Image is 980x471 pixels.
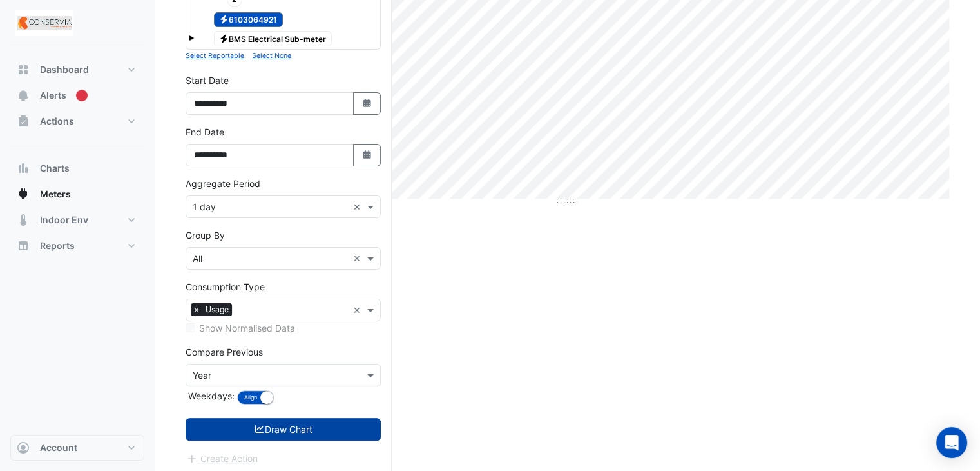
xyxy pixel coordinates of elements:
[252,50,291,61] button: Select None
[17,188,30,201] app-icon: Meters
[10,181,144,207] button: Meters
[17,63,30,76] app-icon: Dashboard
[17,214,30,226] app-icon: Indoor Env
[186,452,258,463] app-escalated-ticket-create-button: Please draw the charts first
[10,57,144,83] button: Dashboard
[40,115,74,128] span: Actions
[219,15,229,25] fa-icon: Electricity
[15,10,73,36] img: Company Logo
[186,418,381,441] button: Draw Chart
[17,89,30,102] app-icon: Alerts
[40,214,88,226] span: Indoor Env
[186,321,381,335] div: Selected meters/streams do not support normalisation
[202,303,232,316] span: Usage
[186,50,244,61] button: Select Reportable
[186,389,235,403] label: Weekdays:
[17,115,30,128] app-icon: Actions
[40,441,77,454] span: Account
[40,239,75,252] span: Reports
[191,303,202,316] span: ×
[10,83,144,108] button: Alerts
[10,155,144,181] button: Charts
[186,125,224,139] label: End Date
[17,239,30,252] app-icon: Reports
[40,89,66,102] span: Alerts
[199,321,295,335] label: Show Normalised Data
[40,63,89,76] span: Dashboard
[186,52,244,60] small: Select Reportable
[219,34,229,43] fa-icon: Electricity
[214,31,332,46] span: BMS Electrical Sub-meter
[10,207,144,233] button: Indoor Env
[186,177,260,190] label: Aggregate Period
[361,98,373,109] fa-icon: Select Date
[10,435,144,461] button: Account
[214,12,283,28] span: 6103064921
[361,150,373,161] fa-icon: Select Date
[353,200,364,214] span: Clear
[10,108,144,134] button: Actions
[353,303,364,317] span: Clear
[186,280,265,294] label: Consumption Type
[252,52,291,60] small: Select None
[40,188,71,201] span: Meters
[936,427,967,458] div: Open Intercom Messenger
[353,252,364,265] span: Clear
[186,345,263,359] label: Compare Previous
[186,74,229,87] label: Start Date
[17,162,30,175] app-icon: Charts
[186,228,225,242] label: Group By
[10,233,144,259] button: Reports
[76,90,88,101] div: Tooltip anchor
[40,162,70,175] span: Charts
